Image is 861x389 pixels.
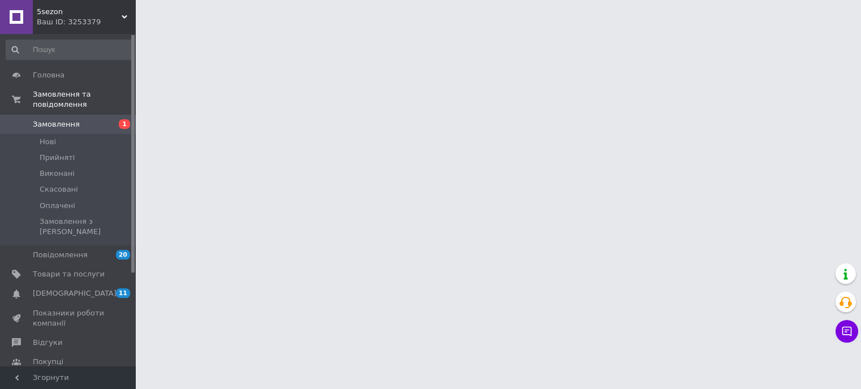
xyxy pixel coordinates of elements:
[33,250,88,260] span: Повідомлення
[40,153,75,163] span: Прийняті
[40,184,78,194] span: Скасовані
[836,320,858,343] button: Чат з покупцем
[33,269,105,279] span: Товари та послуги
[37,7,122,17] span: 5sezon
[40,168,75,179] span: Виконані
[116,288,130,298] span: 11
[40,137,56,147] span: Нові
[33,357,63,367] span: Покупці
[33,70,64,80] span: Головна
[119,119,130,129] span: 1
[33,119,80,129] span: Замовлення
[37,17,136,27] div: Ваш ID: 3253379
[33,338,62,348] span: Відгуки
[40,201,75,211] span: Оплачені
[116,250,130,260] span: 20
[33,89,136,110] span: Замовлення та повідомлення
[40,217,132,237] span: Замовлення з [PERSON_NAME]
[6,40,134,60] input: Пошук
[33,288,117,299] span: [DEMOGRAPHIC_DATA]
[33,308,105,329] span: Показники роботи компанії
